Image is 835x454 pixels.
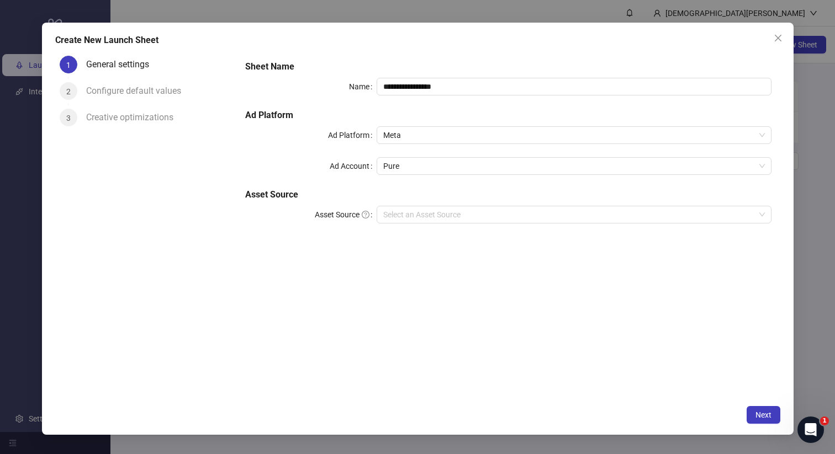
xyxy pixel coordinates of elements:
input: Name [377,78,771,95]
div: Creative optimizations [86,109,182,126]
label: Name [349,78,377,95]
label: Ad Platform [328,126,377,144]
span: 1 [820,416,829,425]
div: Configure default values [86,82,190,100]
span: Pure [383,158,764,174]
button: Close [769,29,786,47]
span: Next [755,410,771,419]
span: question-circle [362,211,369,218]
span: Meta [383,127,764,143]
h5: Sheet Name [245,60,771,73]
div: Create New Launch Sheet [55,34,780,47]
h5: Ad Platform [245,109,771,122]
button: Next [746,406,780,424]
iframe: Intercom live chat [797,416,824,443]
label: Ad Account [330,157,377,175]
span: close [773,34,782,42]
h5: Asset Source [245,188,771,201]
span: 3 [66,114,71,122]
div: General settings [86,56,158,73]
span: 1 [66,61,71,70]
label: Asset Source [315,206,377,223]
span: 2 [66,87,71,96]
